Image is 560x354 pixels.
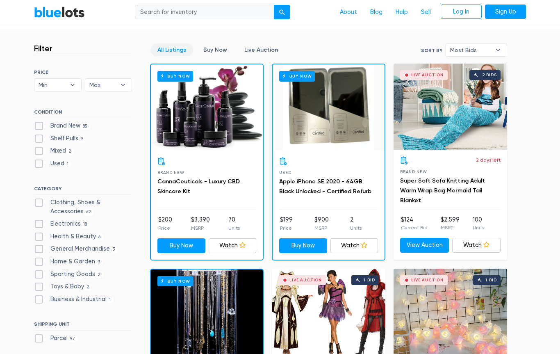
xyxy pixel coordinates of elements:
[473,224,484,231] p: Units
[364,5,389,20] a: Blog
[485,278,496,282] div: 1 bid
[400,169,427,174] span: Brand New
[482,73,497,77] div: 2 bids
[441,5,482,19] a: Log In
[279,170,291,175] span: Used
[279,238,327,253] a: Buy Now
[157,170,184,175] span: Brand New
[364,278,375,282] div: 1 bid
[279,71,315,81] h6: Buy Now
[389,5,414,20] a: Help
[209,238,257,253] a: Watch
[107,297,114,303] span: 1
[135,5,274,20] input: Search for inventory
[401,224,428,231] p: Current Bid
[34,186,132,195] h6: CATEGORY
[476,156,501,164] p: 2 days left
[441,215,460,232] li: $2,599
[485,5,526,19] a: Sign Up
[441,224,460,231] p: MSRP
[80,123,90,130] span: 85
[273,64,385,151] a: Buy Now
[279,178,371,195] a: Apple iPhone SE 2020 - 64GB Black Unlocked - Certified Refurb
[34,244,118,254] label: General Merchandise
[34,295,114,304] label: Business & Industrial
[34,257,103,266] label: Home & Garden
[34,69,132,75] h6: PRICE
[34,121,90,130] label: Brand New
[350,224,362,232] p: Units
[84,209,94,215] span: 62
[157,276,193,286] h6: Buy Now
[66,148,74,155] span: 2
[34,6,85,18] a: BlueLots
[452,238,501,253] a: Watch
[34,146,74,155] label: Mixed
[34,159,71,168] label: Used
[473,215,484,232] li: 100
[157,71,193,81] h6: Buy Now
[401,215,428,232] li: $124
[64,161,71,167] span: 1
[289,278,322,282] div: Live Auction
[34,134,86,143] label: Shelf Pulls
[34,321,132,330] h6: SHIPPING UNIT
[34,334,78,343] label: Parcel
[34,198,132,216] label: Clothing, Shoes & Accessories
[157,238,205,253] a: Buy Now
[411,73,444,77] div: Live Auction
[110,247,118,253] span: 3
[191,224,210,232] p: MSRP
[237,43,285,56] a: Live Auction
[228,215,240,232] li: 70
[34,109,132,118] h6: CONDITION
[350,215,362,232] li: 2
[34,282,92,291] label: Toys & Baby
[150,43,193,56] a: All Listings
[96,234,103,240] span: 6
[400,177,485,204] a: Super Soft Sofa Knitting Adult Warm Wrap Bag Mermaid Tail Blanket
[68,336,78,342] span: 97
[196,43,234,56] a: Buy Now
[84,284,92,291] span: 2
[314,224,329,232] p: MSRP
[400,238,449,253] a: View Auction
[34,219,90,228] label: Electronics
[394,64,507,150] a: Live Auction 2 bids
[333,5,364,20] a: About
[151,64,263,151] a: Buy Now
[280,224,293,232] p: Price
[314,215,329,232] li: $900
[158,215,172,232] li: $200
[280,215,293,232] li: $199
[228,224,240,232] p: Units
[411,278,444,282] div: Live Auction
[81,221,90,228] span: 18
[95,272,103,278] span: 2
[34,270,103,279] label: Sporting Goods
[34,43,52,53] h3: Filter
[95,259,103,265] span: 3
[421,47,442,54] label: Sort By
[191,215,210,232] li: $3,390
[34,232,103,241] label: Health & Beauty
[330,238,378,253] a: Watch
[157,178,240,195] a: CannaCeuticals - Luxury CBD Skincare Kit
[414,5,437,20] a: Sell
[158,224,172,232] p: Price
[78,136,86,142] span: 9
